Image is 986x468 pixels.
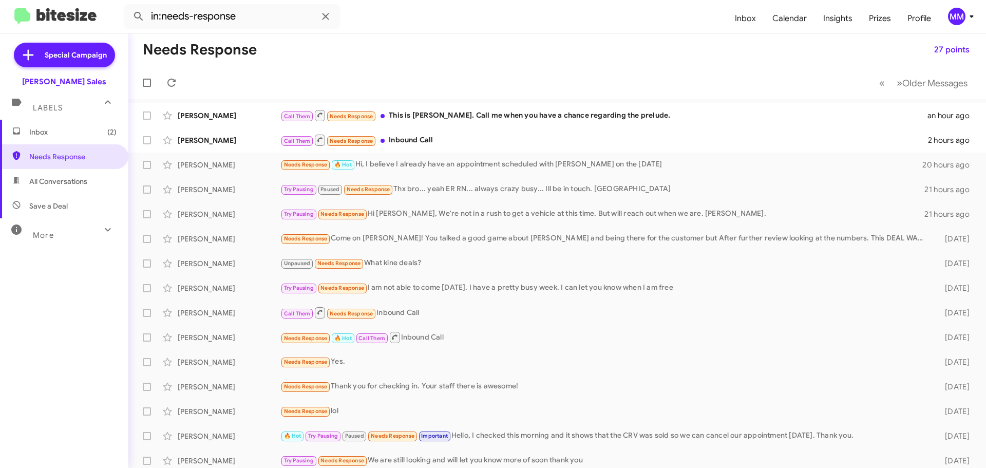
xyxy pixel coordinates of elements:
div: [DATE] [928,234,978,244]
span: Try Pausing [284,285,314,291]
div: [PERSON_NAME] [178,135,280,145]
span: Needs Response [284,335,328,342]
span: 27 points [934,41,970,59]
div: an hour ago [927,110,978,121]
span: 🔥 Hot [284,433,301,439]
div: Hi, I believe I already have an appointment scheduled with [PERSON_NAME] on the [DATE] [280,159,922,171]
div: [DATE] [928,258,978,269]
div: [PERSON_NAME] [178,283,280,293]
div: [PERSON_NAME] [178,332,280,343]
div: I am not able to come [DATE]. I have a pretty busy week. I can let you know when I am free [280,282,928,294]
div: Hi [PERSON_NAME], We're not in a rush to get a vehicle at this time. But will reach out when we a... [280,208,924,220]
div: Inbound Call [280,306,928,319]
a: Special Campaign [14,43,115,67]
span: Paused [345,433,364,439]
div: [PERSON_NAME] [178,209,280,219]
div: [PERSON_NAME] [178,258,280,269]
span: Needs Response [371,433,414,439]
span: Needs Response [284,359,328,365]
div: Inbound Call [280,134,928,146]
div: Come on [PERSON_NAME]! You talked a good game about [PERSON_NAME] and being there for the custome... [280,233,928,245]
div: [DATE] [928,382,978,392]
div: 21 hours ago [924,209,978,219]
div: [DATE] [928,357,978,367]
span: Labels [33,103,63,113]
span: Paused [320,186,339,193]
div: MM [948,8,965,25]
span: « [879,77,885,89]
span: Needs Response [29,152,117,162]
span: 🔥 Hot [334,335,352,342]
span: Save a Deal [29,201,68,211]
span: Needs Response [284,408,328,415]
span: Special Campaign [45,50,107,60]
div: [DATE] [928,332,978,343]
div: [PERSON_NAME] [178,431,280,441]
div: 20 hours ago [922,160,978,170]
span: Try Pausing [284,186,314,193]
span: Try Pausing [284,457,314,464]
button: MM [939,8,975,25]
span: 🔥 Hot [334,161,352,168]
a: Profile [899,4,939,33]
span: Call Them [284,310,311,317]
span: Unpaused [284,260,311,267]
div: Inbound Call [280,331,928,344]
span: Important [421,433,448,439]
span: Needs Response [330,138,373,144]
span: Needs Response [330,310,373,317]
div: [PERSON_NAME] [178,110,280,121]
div: [DATE] [928,406,978,417]
span: » [897,77,902,89]
h1: Needs Response [143,42,257,58]
div: [PERSON_NAME] [178,234,280,244]
div: Yes. [280,356,928,368]
span: Needs Response [284,235,328,242]
div: [PERSON_NAME] [178,382,280,392]
nav: Page navigation example [874,72,974,93]
span: Insights [815,4,861,33]
div: Thank you for checking in. Your staff there is awesome! [280,381,928,392]
div: [DATE] [928,283,978,293]
input: Search [124,4,340,29]
div: [DATE] [928,431,978,441]
a: Prizes [861,4,899,33]
a: Calendar [764,4,815,33]
span: Needs Response [317,260,361,267]
div: This is [PERSON_NAME]. Call me when you have a chance regarding the prelude. [280,109,927,122]
button: 27 points [926,41,978,59]
span: Needs Response [284,161,328,168]
div: 2 hours ago [928,135,978,145]
div: [PERSON_NAME] [178,406,280,417]
button: Previous [873,72,891,93]
div: [DATE] [928,456,978,466]
div: [PERSON_NAME] [178,456,280,466]
div: [PERSON_NAME] [178,357,280,367]
span: Inbox [29,127,117,137]
span: All Conversations [29,176,87,186]
button: Next [890,72,974,93]
span: Call Them [358,335,385,342]
span: Try Pausing [308,433,338,439]
div: 21 hours ago [924,184,978,195]
div: We are still looking and will let you know more of soon thank you [280,455,928,466]
div: [PERSON_NAME] Sales [22,77,106,87]
span: Needs Response [320,457,364,464]
span: Needs Response [320,211,364,217]
div: [PERSON_NAME] [178,160,280,170]
span: Call Them [284,113,311,120]
span: Needs Response [284,383,328,390]
span: Call Them [284,138,311,144]
div: lol [280,405,928,417]
div: [PERSON_NAME] [178,184,280,195]
span: Try Pausing [284,211,314,217]
span: Needs Response [347,186,390,193]
span: Older Messages [902,78,968,89]
span: (2) [107,127,117,137]
span: Inbox [727,4,764,33]
div: Hello, I checked this morning and it shows that the CRV was sold so we can cancel our appointment... [280,430,928,442]
span: Needs Response [330,113,373,120]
